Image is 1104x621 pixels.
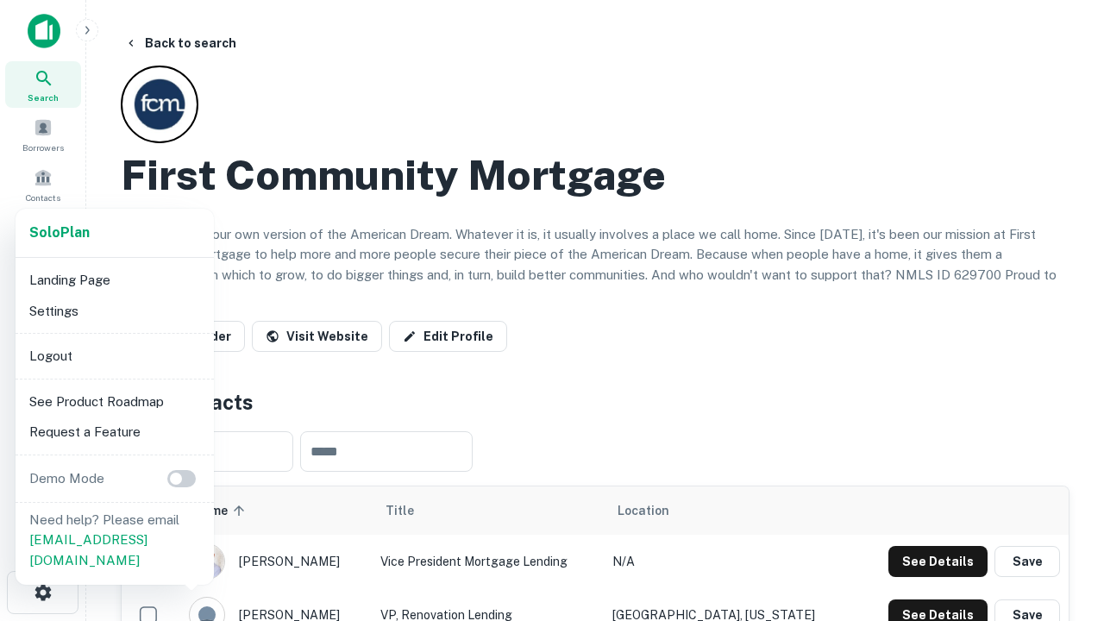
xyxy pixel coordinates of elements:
li: Settings [22,296,207,327]
a: SoloPlan [29,223,90,243]
li: See Product Roadmap [22,386,207,417]
strong: Solo Plan [29,224,90,241]
li: Request a Feature [22,417,207,448]
a: [EMAIL_ADDRESS][DOMAIN_NAME] [29,532,147,568]
li: Logout [22,341,207,372]
iframe: Chat Widget [1018,428,1104,511]
li: Landing Page [22,265,207,296]
p: Demo Mode [22,468,111,489]
p: Need help? Please email [29,510,200,571]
